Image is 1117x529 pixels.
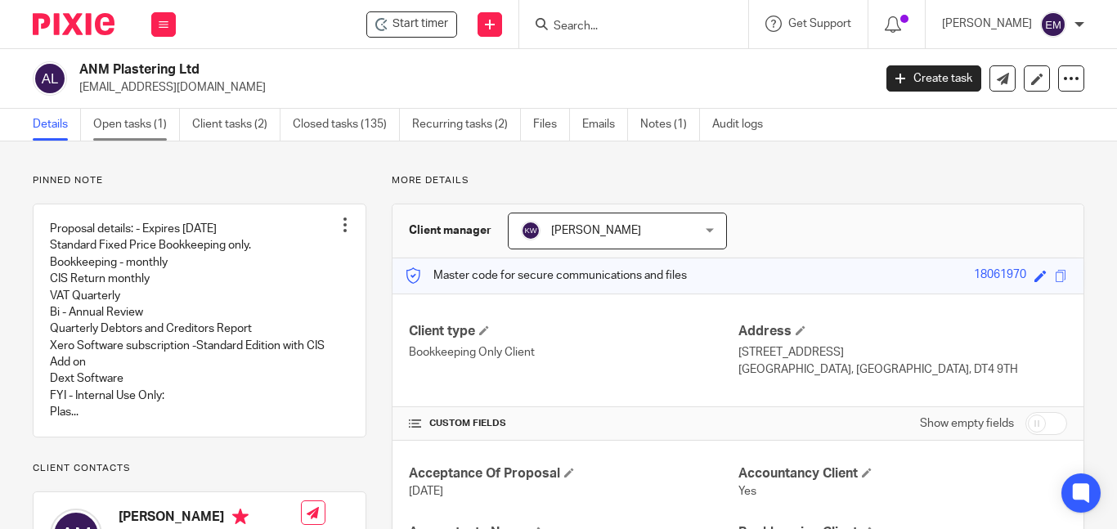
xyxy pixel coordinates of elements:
img: svg%3E [33,61,67,96]
a: Create task [886,65,981,92]
h4: Client type [409,323,738,340]
a: Recurring tasks (2) [412,109,521,141]
p: Bookkeeping Only Client [409,344,738,361]
span: Start timer [393,16,448,33]
img: Pixie [33,13,114,35]
h3: Client manager [409,222,491,239]
a: Notes (1) [640,109,700,141]
p: [PERSON_NAME] [942,16,1032,32]
label: Show empty fields [920,415,1014,432]
a: Audit logs [712,109,775,141]
p: More details [392,174,1084,187]
span: [DATE] [409,486,443,497]
p: [GEOGRAPHIC_DATA], [GEOGRAPHIC_DATA], DT4 9TH [738,361,1067,378]
h4: CUSTOM FIELDS [409,417,738,430]
a: Client tasks (2) [192,109,280,141]
i: Primary [232,509,249,525]
a: Closed tasks (135) [293,109,400,141]
p: [EMAIL_ADDRESS][DOMAIN_NAME] [79,79,862,96]
span: [PERSON_NAME] [551,225,641,236]
img: svg%3E [521,221,541,240]
a: Details [33,109,81,141]
div: 18061970 [974,267,1026,285]
span: Yes [738,486,756,497]
h2: ANM Plastering Ltd [79,61,706,78]
a: Files [533,109,570,141]
img: svg%3E [1040,11,1066,38]
h4: Accountancy Client [738,465,1067,482]
h4: Acceptance Of Proposal [409,465,738,482]
p: Client contacts [33,462,366,475]
a: Emails [582,109,628,141]
span: Get Support [788,18,851,29]
h4: Address [738,323,1067,340]
input: Search [552,20,699,34]
h4: [PERSON_NAME] [119,509,301,529]
p: Pinned note [33,174,366,187]
p: [STREET_ADDRESS] [738,344,1067,361]
a: Open tasks (1) [93,109,180,141]
p: Master code for secure communications and files [405,267,687,284]
div: ANM Plastering Ltd [366,11,457,38]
